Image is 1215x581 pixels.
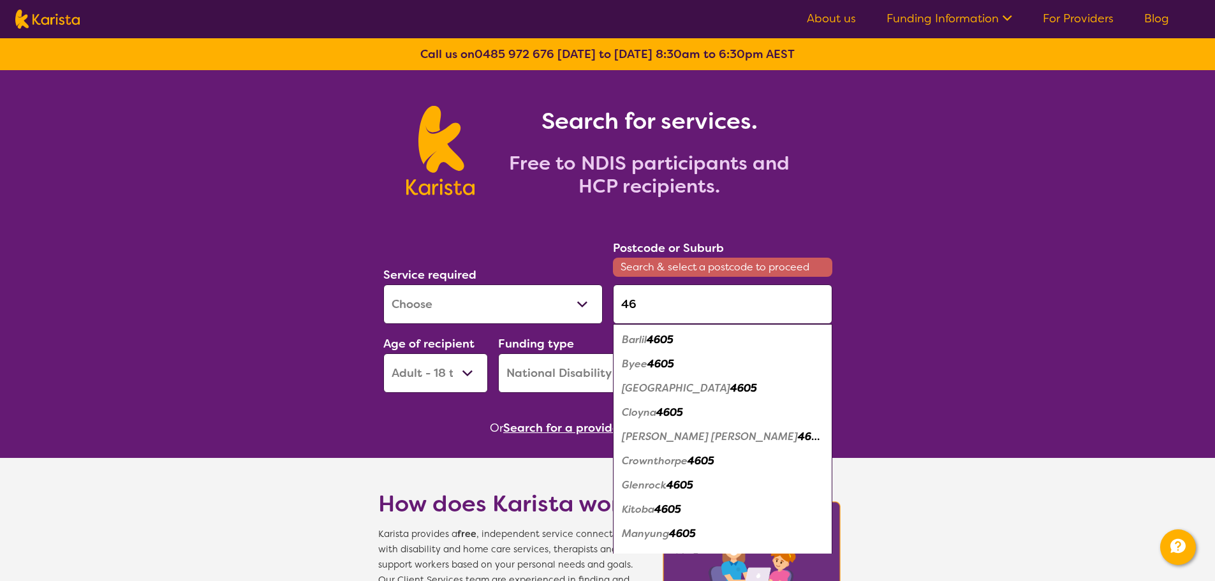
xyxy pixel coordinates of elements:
button: Channel Menu [1160,529,1196,565]
a: Funding Information [887,11,1012,26]
a: 0485 972 676 [475,47,554,62]
em: 4605 [666,478,693,492]
div: Cloyna 4605 [619,401,826,425]
em: 4605 [730,381,757,395]
input: Type [613,284,832,324]
em: 4605 [798,430,825,443]
div: Barlil 4605 [619,328,826,352]
em: 4605 [656,406,683,419]
em: Barlil [622,333,647,346]
em: Kitoba [622,503,654,516]
img: Karista logo [406,106,475,195]
div: Crownthorpe 4605 [619,449,826,473]
span: Or [490,418,503,438]
img: Karista logo [15,10,80,29]
em: Byee [622,357,647,371]
span: Search & select a postcode to proceed [613,258,832,277]
b: Call us on [DATE] to [DATE] 8:30am to 6:30pm AEST [420,47,795,62]
button: Search for a provider to leave a review [503,418,725,438]
h1: How does Karista work? [378,489,646,519]
em: Crownthorpe [622,454,688,467]
a: For Providers [1043,11,1114,26]
div: Byee 4605 [619,352,826,376]
div: Merlwood 4605 [619,546,826,570]
label: Postcode or Suburb [613,240,724,256]
em: 4605 [688,454,714,467]
a: About us [807,11,856,26]
label: Age of recipient [383,336,475,351]
div: Glenrock 4605 [619,473,826,497]
em: 4605 [654,503,681,516]
em: [PERSON_NAME] [PERSON_NAME] [622,430,798,443]
div: Kitoba 4605 [619,497,826,522]
em: 4605 [647,333,674,346]
div: Manyung 4605 [619,522,826,546]
h1: Search for services. [490,106,809,136]
label: Service required [383,267,476,283]
em: Manyung [622,527,669,540]
em: Merlwood [622,551,672,564]
em: 4605 [672,551,698,564]
em: 4605 [669,527,696,540]
em: Glenrock [622,478,666,492]
div: Cherbourg 4605 [619,376,826,401]
em: [GEOGRAPHIC_DATA] [622,381,730,395]
em: 4605 [647,357,674,371]
label: Funding type [498,336,574,351]
em: Cloyna [622,406,656,419]
div: Cobbs Hill 4605 [619,425,826,449]
a: Blog [1144,11,1169,26]
h2: Free to NDIS participants and HCP recipients. [490,152,809,198]
b: free [457,528,476,540]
